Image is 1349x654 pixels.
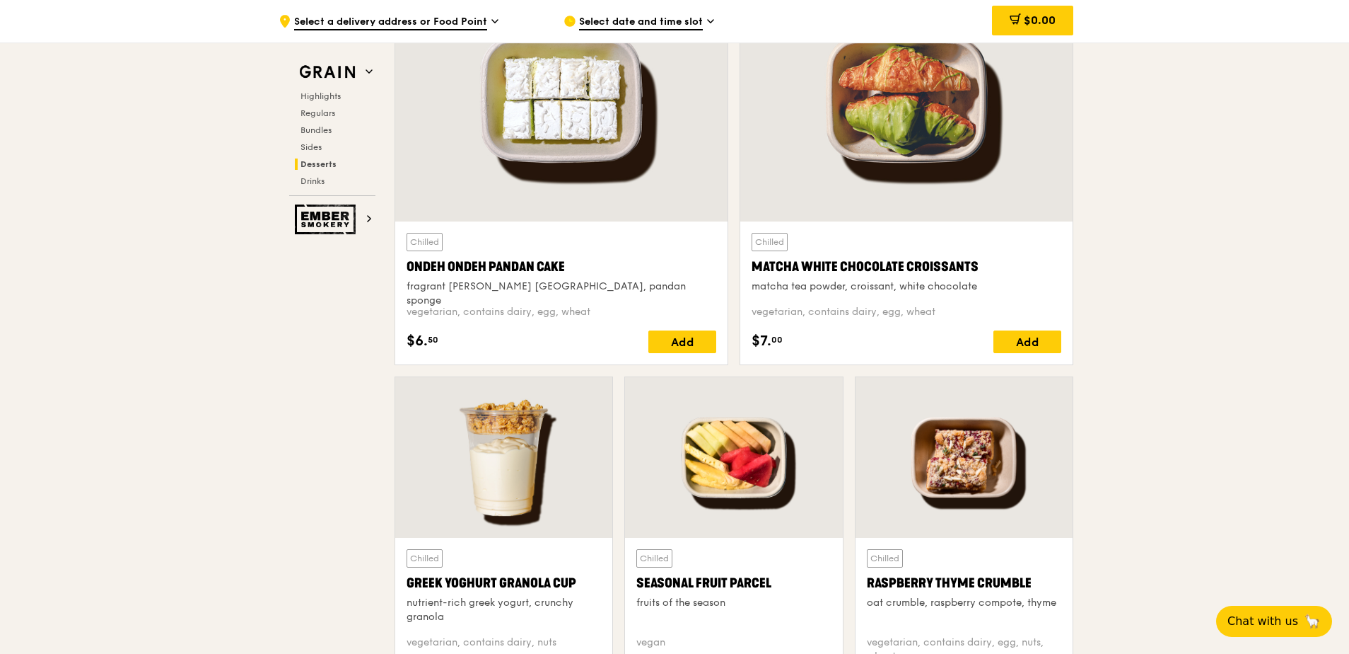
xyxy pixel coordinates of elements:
[407,305,716,319] div: vegetarian, contains dairy, egg, wheat
[428,334,438,345] span: 50
[636,573,831,593] div: Seasonal Fruit Parcel
[1024,13,1056,27] span: $0.00
[295,205,360,234] img: Ember Smokery web logo
[407,233,443,251] div: Chilled
[752,280,1061,294] div: matcha tea powder, croissant, white chocolate
[294,15,487,30] span: Select a delivery address or Food Point
[579,15,703,30] span: Select date and time slot
[300,142,322,152] span: Sides
[636,596,831,610] div: fruits of the season
[300,108,335,118] span: Regulars
[295,59,360,85] img: Grain web logo
[636,549,672,568] div: Chilled
[648,331,716,353] div: Add
[407,280,716,308] div: fragrant [PERSON_NAME] [GEOGRAPHIC_DATA], pandan sponge
[752,233,788,251] div: Chilled
[752,305,1061,319] div: vegetarian, contains dairy, egg, wheat
[300,159,337,169] span: Desserts
[867,549,903,568] div: Chilled
[407,257,716,277] div: Ondeh Ondeh Pandan Cake
[867,596,1061,610] div: oat crumble, raspberry compote, thyme
[867,573,1061,593] div: Raspberry Thyme Crumble
[407,549,443,568] div: Chilled
[752,257,1061,277] div: Matcha White Chocolate Croissants
[300,125,332,135] span: Bundles
[1216,606,1332,637] button: Chat with us🦙
[407,573,601,593] div: Greek Yoghurt Granola Cup
[1304,613,1321,630] span: 🦙
[993,331,1061,353] div: Add
[752,331,771,352] span: $7.
[771,334,783,345] span: 00
[300,91,341,101] span: Highlights
[407,596,601,624] div: nutrient-rich greek yogurt, crunchy granola
[1227,613,1298,630] span: Chat with us
[407,331,428,352] span: $6.
[300,176,325,186] span: Drinks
